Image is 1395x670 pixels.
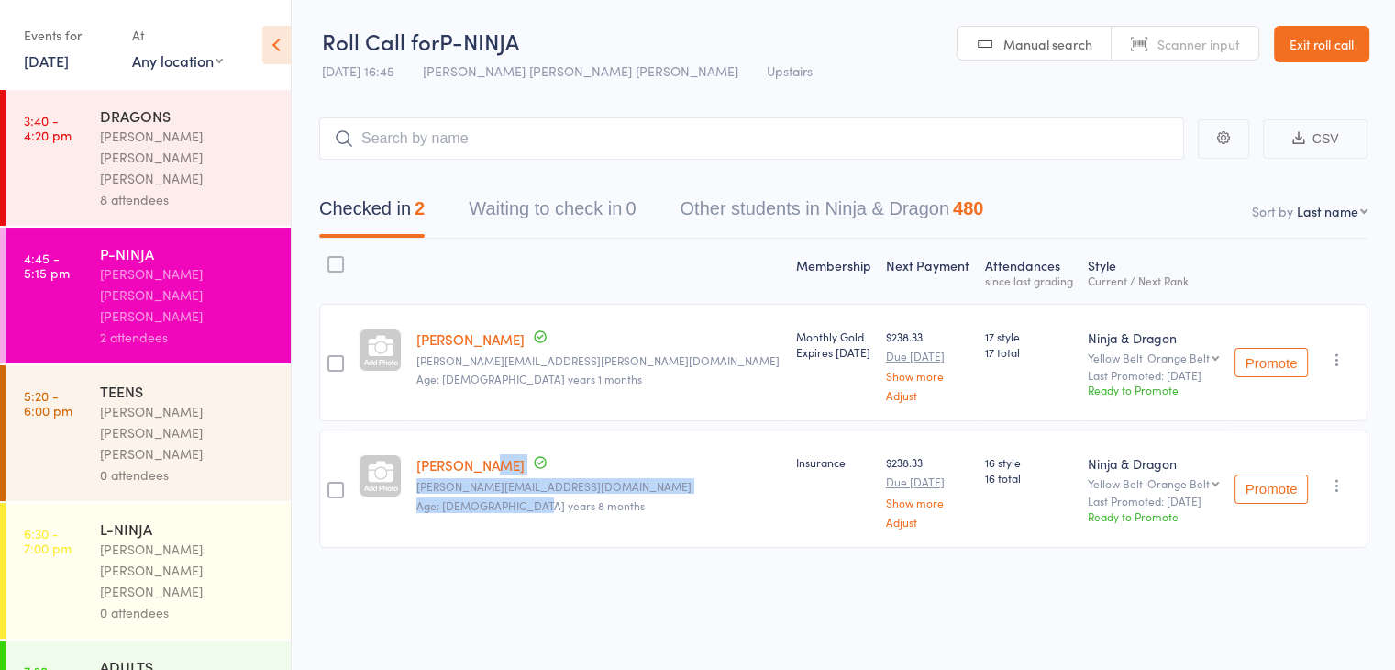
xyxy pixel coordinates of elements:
[100,539,275,602] div: [PERSON_NAME] [PERSON_NAME] [PERSON_NAME]
[416,455,525,475] a: [PERSON_NAME]
[767,61,813,80] span: Upstairs
[1088,508,1220,524] div: Ready to Promote
[415,198,425,218] div: 2
[984,274,1072,286] div: since last grading
[24,20,114,50] div: Events for
[6,228,291,363] a: 4:45 -5:15 pmP-NINJA[PERSON_NAME] [PERSON_NAME] [PERSON_NAME]2 attendees
[1263,119,1367,159] button: CSV
[319,189,425,238] button: Checked in2
[100,401,275,464] div: [PERSON_NAME] [PERSON_NAME] [PERSON_NAME]
[1088,495,1220,508] small: Last Promoted: [DATE]
[1088,352,1220,363] div: Yellow Belt
[953,198,983,218] div: 480
[1088,454,1220,473] div: Ninja & Dragon
[24,526,72,555] time: 6:30 - 7:00 pm
[886,475,969,488] small: Due [DATE]
[886,350,969,363] small: Due [DATE]
[886,370,969,382] a: Show more
[1234,475,1308,504] button: Promote
[1088,382,1220,397] div: Ready to Promote
[1088,329,1220,347] div: Ninja & Dragon
[1297,202,1358,220] div: Last name
[319,117,1184,160] input: Search by name
[680,189,983,238] button: Other students in Ninja & Dragon480
[6,503,291,639] a: 6:30 -7:00 pmL-NINJA[PERSON_NAME] [PERSON_NAME] [PERSON_NAME]0 attendees
[1088,369,1220,382] small: Last Promoted: [DATE]
[100,327,275,348] div: 2 attendees
[322,26,439,56] span: Roll Call for
[439,26,519,56] span: P-NINJA
[886,329,969,401] div: $238.33
[984,344,1072,360] span: 17 total
[1147,352,1210,363] div: Orange Belt
[1157,35,1240,53] span: Scanner input
[24,251,70,280] time: 4:45 - 5:15 pm
[796,329,871,360] div: Monthly Gold
[469,189,636,238] button: Waiting to check in0
[423,61,738,80] span: [PERSON_NAME] [PERSON_NAME] [PERSON_NAME]
[100,519,275,539] div: L-NINJA
[416,480,781,493] small: anthony@5starbuilders.com.au
[322,61,394,80] span: [DATE] 16:45
[977,247,1079,296] div: Atten­dances
[100,126,275,189] div: [PERSON_NAME] [PERSON_NAME] [PERSON_NAME]
[1080,247,1227,296] div: Style
[416,371,642,386] span: Age: [DEMOGRAPHIC_DATA] years 1 months
[132,50,223,71] div: Any location
[24,50,69,71] a: [DATE]
[789,247,879,296] div: Membership
[100,243,275,263] div: P-NINJA
[100,381,275,401] div: TEENS
[6,90,291,226] a: 3:40 -4:20 pmDRAGONS[PERSON_NAME] [PERSON_NAME] [PERSON_NAME]8 attendees
[1003,35,1092,53] span: Manual search
[6,365,291,501] a: 5:20 -6:00 pmTEENS[PERSON_NAME] [PERSON_NAME] [PERSON_NAME]0 attendees
[796,344,871,360] div: Expires [DATE]
[886,497,969,508] a: Show more
[1147,477,1210,489] div: Orange Belt
[416,354,781,367] small: tripti.govekar@gmail.com
[879,247,977,296] div: Next Payment
[24,388,72,418] time: 5:20 - 6:00 pm
[1274,26,1369,62] a: Exit roll call
[1234,348,1308,377] button: Promote
[1088,477,1220,489] div: Yellow Belt
[1088,274,1220,286] div: Current / Next Rank
[886,516,969,528] a: Adjust
[984,470,1072,486] span: 16 total
[416,329,525,349] a: [PERSON_NAME]
[132,20,223,50] div: At
[100,106,275,126] div: DRAGONS
[886,454,969,527] div: $238.33
[1252,202,1293,220] label: Sort by
[886,389,969,401] a: Adjust
[100,602,275,623] div: 0 attendees
[100,189,275,210] div: 8 attendees
[100,263,275,327] div: [PERSON_NAME] [PERSON_NAME] [PERSON_NAME]
[100,464,275,486] div: 0 attendees
[796,454,871,470] div: Insurance
[984,329,1072,344] span: 17 style
[24,113,72,142] time: 3:40 - 4:20 pm
[984,454,1072,470] span: 16 style
[626,198,636,218] div: 0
